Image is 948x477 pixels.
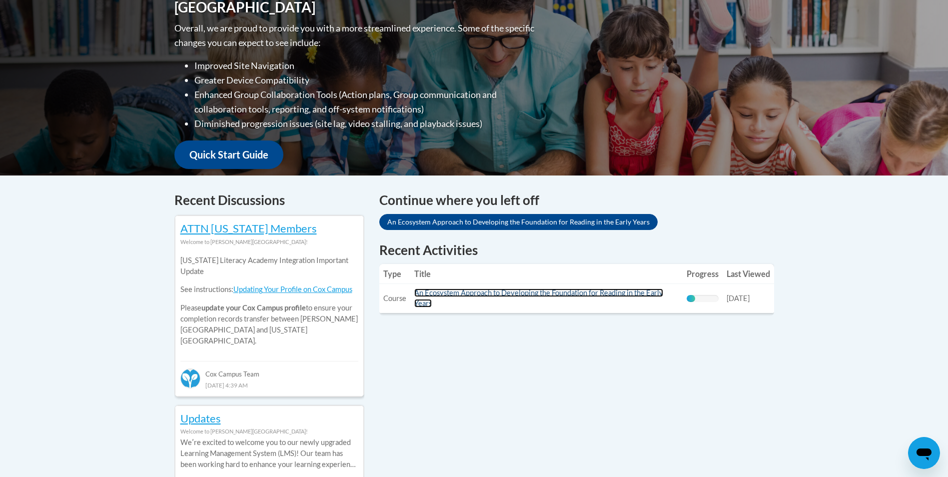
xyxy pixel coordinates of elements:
div: Welcome to [PERSON_NAME][GEOGRAPHIC_DATA]! [180,236,358,247]
a: An Ecosystem Approach to Developing the Foundation for Reading in the Early Years [379,214,658,230]
a: Updating Your Profile on Cox Campus [233,285,352,293]
p: [US_STATE] Literacy Academy Integration Important Update [180,255,358,277]
a: An Ecosystem Approach to Developing the Foundation for Reading in the Early Years [414,288,663,307]
th: Progress [683,264,723,284]
img: Cox Campus Team [180,368,200,388]
iframe: Button to launch messaging window [908,437,940,469]
h1: Recent Activities [379,241,774,259]
div: Cox Campus Team [180,361,358,379]
th: Title [410,264,683,284]
div: Progress, % [687,295,696,302]
li: Greater Device Compatibility [194,73,537,87]
b: update your Cox Campus profile [201,303,306,312]
li: Diminished progression issues (site lag, video stalling, and playback issues) [194,116,537,131]
p: Overall, we are proud to provide you with a more streamlined experience. Some of the specific cha... [174,21,537,50]
p: Weʹre excited to welcome you to our newly upgraded Learning Management System (LMS)! Our team has... [180,437,358,470]
span: Course [383,294,406,302]
h4: Recent Discussions [174,190,364,210]
p: See instructions: [180,284,358,295]
a: Updates [180,411,221,425]
span: [DATE] [727,294,750,302]
div: Please to ensure your completion records transfer between [PERSON_NAME][GEOGRAPHIC_DATA] and [US_... [180,247,358,354]
div: Welcome to [PERSON_NAME][GEOGRAPHIC_DATA]! [180,426,358,437]
a: ATTN [US_STATE] Members [180,221,317,235]
a: Quick Start Guide [174,140,283,169]
h4: Continue where you left off [379,190,774,210]
th: Type [379,264,410,284]
th: Last Viewed [723,264,774,284]
div: [DATE] 4:39 AM [180,379,358,390]
li: Enhanced Group Collaboration Tools (Action plans, Group communication and collaboration tools, re... [194,87,537,116]
li: Improved Site Navigation [194,58,537,73]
